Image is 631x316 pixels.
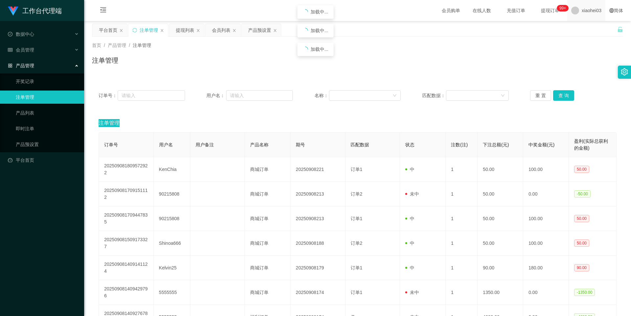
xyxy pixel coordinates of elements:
td: 5555555 [154,280,190,305]
span: / [129,43,130,48]
input: 请输入 [118,90,185,101]
i: icon: loading [303,28,308,33]
td: 90215808 [154,182,190,206]
td: 商城订单 [245,256,291,280]
a: 工作台代理端 [8,8,62,13]
span: / [104,43,105,48]
td: 20250908188 [291,231,345,256]
td: 202509081409141124 [99,256,154,280]
span: 中 [405,216,414,221]
td: 商城订单 [245,157,291,182]
span: 匹配数据： [422,92,446,99]
span: -50.00 [574,190,591,198]
span: 用户名 [159,142,173,147]
i: 图标: down [393,94,397,98]
td: 180.00 [523,256,569,280]
span: 注单管理 [133,43,151,48]
td: 商城订单 [245,231,291,256]
span: 注数(注) [451,142,468,147]
td: 202509081809572922 [99,157,154,182]
span: 未中 [405,191,419,197]
span: 下注总额(元) [483,142,509,147]
span: 50.00 [574,166,589,173]
button: 重 置 [530,90,551,101]
span: 中 [405,167,414,172]
span: 名称： [315,92,329,99]
div: 提现列表 [176,24,194,36]
i: 图标: table [8,48,12,52]
span: 50.00 [574,240,589,247]
i: 图标: close [273,29,277,32]
i: 图标: down [501,94,505,98]
span: 用户备注 [196,142,214,147]
span: 中 [405,241,414,246]
span: 50.00 [574,215,589,222]
div: 注单管理 [140,24,158,36]
span: 状态 [405,142,414,147]
td: 商城订单 [245,206,291,231]
i: 图标: close [160,29,164,32]
span: 首页 [92,43,101,48]
div: 产品预设置 [248,24,271,36]
span: 订单1 [351,167,362,172]
td: 100.00 [523,231,569,256]
i: icon: loading [303,9,308,14]
span: 用户名： [206,92,226,99]
span: 盈利(实际总获利的金额) [574,138,608,151]
input: 请输入 [226,90,293,101]
td: 90215808 [154,206,190,231]
td: 50.00 [478,231,523,256]
td: 1350.00 [478,280,523,305]
a: 产品列表 [16,106,79,119]
span: 中奖金额(元) [528,142,554,147]
span: 注单管理 [99,119,120,127]
td: 0.00 [523,182,569,206]
span: 订单2 [351,241,362,246]
img: logo.9652507e.png [8,7,18,16]
i: 图标: unlock [617,27,623,32]
i: 图标: close [232,29,236,32]
td: 90.00 [478,256,523,280]
td: 商城订单 [245,280,291,305]
i: 图标: setting [621,68,628,75]
a: 即时注单 [16,122,79,135]
td: 100.00 [523,206,569,231]
span: 未中 [405,290,419,295]
div: 平台首页 [99,24,117,36]
td: 20250908213 [291,182,345,206]
a: 注单管理 [16,91,79,104]
button: 查 询 [553,90,574,101]
td: 50.00 [478,182,523,206]
a: 图标: dashboard平台首页 [8,154,79,167]
td: 20250908174 [291,280,345,305]
td: Kelvin25 [154,256,190,280]
span: 加载中... [311,28,328,33]
span: 提现订单 [538,8,563,13]
span: 订单1 [351,290,362,295]
i: 图标: close [119,29,123,32]
td: 20250908179 [291,256,345,280]
td: KenChia [154,157,190,182]
span: 产品管理 [108,43,126,48]
div: 会员列表 [212,24,230,36]
span: 充值订单 [503,8,528,13]
span: 订单号： [99,92,118,99]
i: 图标: global [609,8,614,13]
span: 数据中心 [8,32,34,37]
td: 1 [446,182,478,206]
td: 商城订单 [245,182,291,206]
td: 50.00 [478,206,523,231]
i: 图标: sync [132,28,137,32]
td: 202509081409429796 [99,280,154,305]
span: 在线人数 [469,8,494,13]
span: 产品管理 [8,63,34,68]
td: 50.00 [478,157,523,182]
span: 加载中... [311,9,328,14]
span: 90.00 [574,264,589,271]
span: 订单1 [351,216,362,221]
td: 202509081709151112 [99,182,154,206]
span: 中 [405,265,414,270]
i: 图标: check-circle-o [8,32,12,36]
i: icon: loading [303,47,308,52]
td: 100.00 [523,157,569,182]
